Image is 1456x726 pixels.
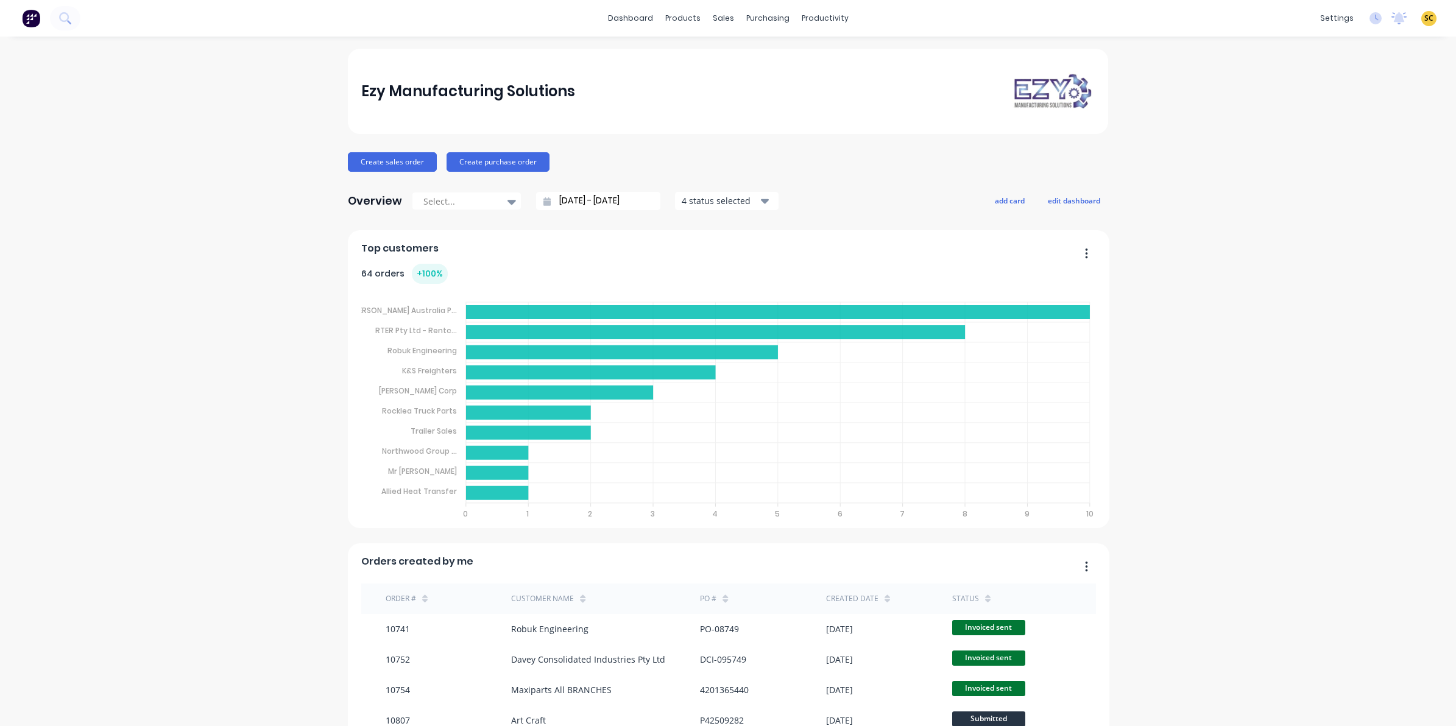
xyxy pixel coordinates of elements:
[796,9,855,27] div: productivity
[402,365,457,376] tspan: K&S Freighters
[386,683,410,696] div: 10754
[952,620,1025,635] span: Invoiced sent
[386,622,410,635] div: 10741
[375,325,457,336] tspan: RTER Pty Ltd - Rentc...
[700,593,716,604] div: PO #
[388,466,457,476] tspan: Mr [PERSON_NAME]
[361,264,448,284] div: 64 orders
[838,509,843,519] tspan: 6
[511,622,588,635] div: Robuk Engineering
[651,509,655,519] tspan: 3
[700,653,746,666] div: DCI-095749
[352,305,457,315] tspan: [PERSON_NAME] Australia P...
[1025,509,1030,519] tspan: 9
[707,9,740,27] div: sales
[511,593,574,604] div: Customer Name
[588,509,592,519] tspan: 2
[1009,71,1095,111] img: Ezy Manufacturing Solutions
[379,386,457,396] tspan: [PERSON_NAME] Corp
[952,593,979,604] div: status
[659,9,707,27] div: products
[987,192,1033,208] button: add card
[682,194,758,207] div: 4 status selected
[447,152,550,172] button: Create purchase order
[411,426,457,436] tspan: Trailer Sales
[463,509,468,519] tspan: 0
[675,192,779,210] button: 4 status selected
[740,9,796,27] div: purchasing
[386,653,410,666] div: 10752
[826,593,878,604] div: Created date
[1040,192,1108,208] button: edit dashboard
[361,79,575,104] div: Ezy Manufacturing Solutions
[963,509,967,519] tspan: 8
[348,152,437,172] button: Create sales order
[952,681,1025,696] span: Invoiced sent
[776,509,780,519] tspan: 5
[1087,509,1094,519] tspan: 10
[526,509,529,519] tspan: 1
[712,509,718,519] tspan: 4
[511,653,665,666] div: Davey Consolidated Industries Pty Ltd
[361,241,439,256] span: Top customers
[1314,9,1360,27] div: settings
[1424,13,1433,24] span: SC
[382,406,457,416] tspan: Rocklea Truck Parts
[952,650,1025,666] span: Invoiced sent
[412,264,448,284] div: + 100 %
[511,683,612,696] div: Maxiparts All BRANCHES
[700,622,739,635] div: PO-08749
[826,622,853,635] div: [DATE]
[700,683,749,696] div: 4201365440
[900,509,905,519] tspan: 7
[382,446,457,456] tspan: Northwood Group ...
[381,486,457,496] tspan: Allied Heat Transfer
[826,653,853,666] div: [DATE]
[387,345,457,356] tspan: Robuk Engineering
[22,9,40,27] img: Factory
[361,554,473,569] span: Orders created by me
[386,593,416,604] div: Order #
[826,683,853,696] div: [DATE]
[602,9,659,27] a: dashboard
[348,189,402,213] div: Overview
